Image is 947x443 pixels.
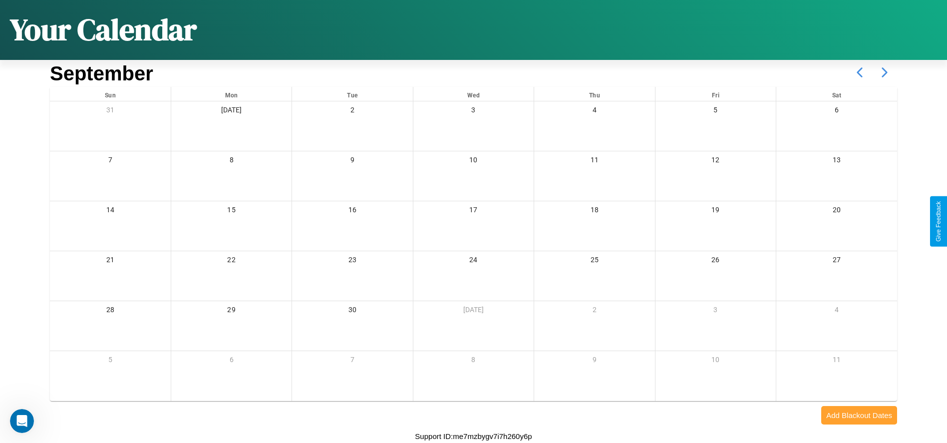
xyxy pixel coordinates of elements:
[10,9,197,50] h1: Your Calendar
[292,251,412,272] div: 23
[292,151,412,172] div: 9
[50,151,171,172] div: 7
[292,87,412,101] div: Tue
[655,301,776,322] div: 3
[171,151,292,172] div: 8
[413,301,534,322] div: [DATE]
[534,201,654,222] div: 18
[50,301,171,322] div: 28
[776,201,897,222] div: 20
[776,301,897,322] div: 4
[413,351,534,372] div: 8
[50,201,171,222] div: 14
[534,101,654,122] div: 4
[50,62,153,85] h2: September
[534,301,654,322] div: 2
[534,351,654,372] div: 9
[935,201,942,242] div: Give Feedback
[655,87,776,101] div: Fri
[776,151,897,172] div: 13
[171,201,292,222] div: 15
[171,301,292,322] div: 29
[776,351,897,372] div: 11
[655,201,776,222] div: 19
[50,101,171,122] div: 31
[534,251,654,272] div: 25
[413,151,534,172] div: 10
[413,101,534,122] div: 3
[50,251,171,272] div: 21
[292,351,412,372] div: 7
[655,101,776,122] div: 5
[776,101,897,122] div: 6
[413,251,534,272] div: 24
[776,251,897,272] div: 27
[10,409,34,433] iframe: Intercom live chat
[655,151,776,172] div: 12
[292,301,412,322] div: 30
[171,351,292,372] div: 6
[413,87,534,101] div: Wed
[534,151,654,172] div: 11
[413,201,534,222] div: 17
[415,430,532,443] p: Support ID: me7mzbygv7i7h260y6p
[776,87,897,101] div: Sat
[292,201,412,222] div: 16
[171,251,292,272] div: 22
[50,87,171,101] div: Sun
[292,101,412,122] div: 2
[171,87,292,101] div: Mon
[50,351,171,372] div: 5
[171,101,292,122] div: [DATE]
[534,87,654,101] div: Thu
[821,406,897,425] button: Add Blackout Dates
[655,251,776,272] div: 26
[655,351,776,372] div: 10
